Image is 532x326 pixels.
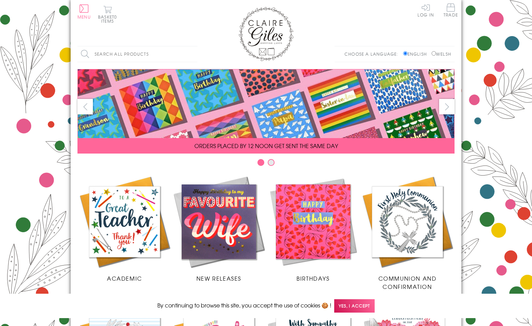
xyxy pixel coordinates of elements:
label: English [403,51,430,57]
button: Carousel Page 1 (Current Slide) [257,159,264,166]
div: Carousel Pagination [77,159,455,169]
a: Birthdays [266,175,360,282]
input: English [403,51,408,56]
a: Communion and Confirmation [360,175,455,291]
button: Basket0 items [98,5,117,23]
span: Yes, I accept [334,299,375,313]
button: Menu [77,4,91,19]
button: next [439,99,455,114]
button: Carousel Page 2 [268,159,275,166]
a: New Releases [172,175,266,282]
span: ORDERS PLACED BY 12 NOON GET SENT THE SAME DAY [194,142,338,150]
span: 0 items [101,14,117,24]
input: Search [191,46,197,62]
span: Trade [444,3,458,17]
span: Academic [107,274,142,282]
p: Choose a language: [344,51,402,57]
span: New Releases [196,274,241,282]
img: Claire Giles Greetings Cards [239,7,293,61]
a: Log In [418,3,434,17]
span: Communion and Confirmation [378,274,437,291]
a: Academic [77,175,172,282]
span: Menu [77,14,91,20]
label: Welsh [432,51,451,57]
input: Welsh [432,51,436,56]
input: Search all products [77,46,197,62]
a: Trade [444,3,458,18]
span: Birthdays [297,274,329,282]
button: prev [77,99,93,114]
